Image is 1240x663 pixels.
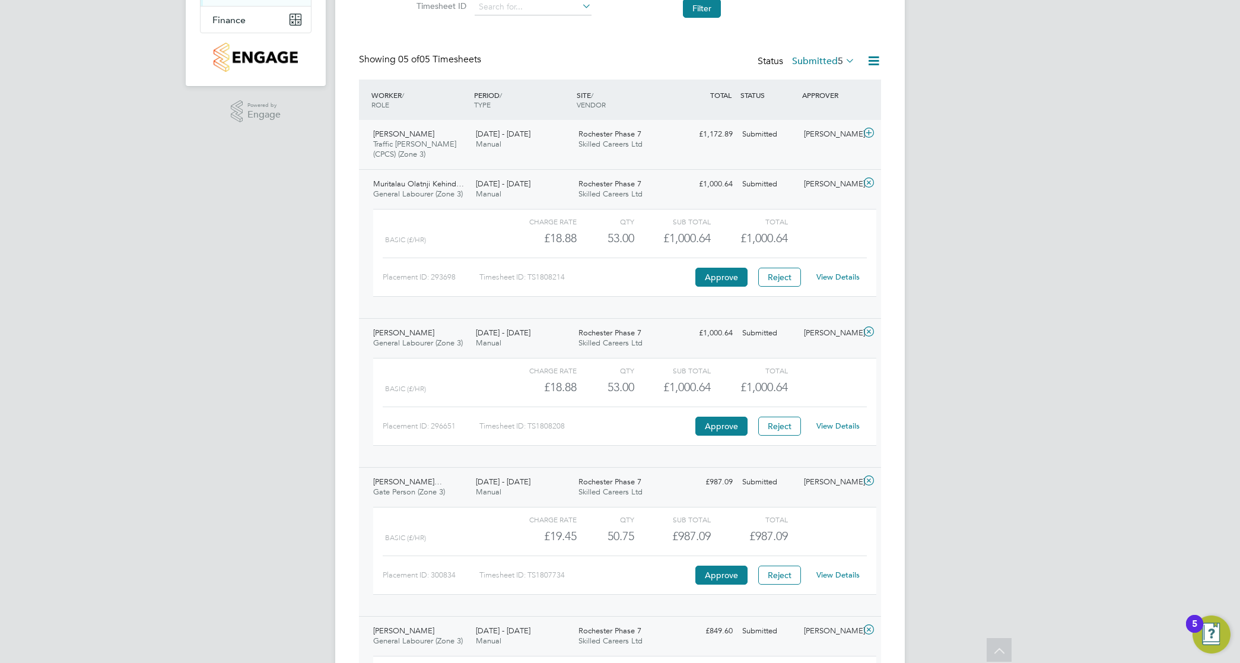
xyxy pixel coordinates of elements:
span: [PERSON_NAME]… [373,477,442,487]
span: Rochester Phase 7 [578,477,641,487]
a: View Details [816,570,860,580]
span: £1,000.64 [740,231,788,245]
div: Placement ID: 293698 [383,268,479,287]
div: Status [758,53,857,70]
span: Rochester Phase 7 [578,179,641,189]
div: Showing [359,53,484,66]
div: Charge rate [500,214,577,229]
div: [PERSON_NAME] [799,323,861,343]
span: [DATE] - [DATE] [476,626,530,636]
div: Submitted [737,472,799,492]
span: [DATE] - [DATE] [476,179,530,189]
div: £1,000.64 [676,175,737,194]
div: £987.09 [634,526,711,546]
span: Rochester Phase 7 [578,129,641,139]
span: Engage [247,110,281,120]
div: £1,000.64 [634,229,711,248]
div: Total [711,363,787,378]
div: PERIOD [471,84,574,115]
span: [DATE] - [DATE] [476,129,530,139]
span: / [402,90,404,100]
div: 53.00 [577,229,634,248]
div: STATUS [737,84,799,106]
div: £1,172.89 [676,125,737,144]
span: 05 Timesheets [398,53,481,65]
span: Rochester Phase 7 [578,626,641,636]
span: TYPE [474,100,491,109]
span: Gate Person (Zone 3) [373,487,445,497]
div: Timesheet ID: TS1808208 [479,417,692,436]
div: QTY [577,214,634,229]
span: Skilled Careers Ltd [578,636,643,646]
div: [PERSON_NAME] [799,621,861,641]
div: Submitted [737,175,799,194]
span: [DATE] - [DATE] [476,328,530,338]
span: General Labourer (Zone 3) [373,338,463,348]
div: £1,000.64 [676,323,737,343]
button: Finance [201,7,311,33]
a: Go to home page [200,43,311,72]
a: Powered byEngage [231,100,281,123]
span: [PERSON_NAME] [373,129,434,139]
div: Timesheet ID: TS1807734 [479,566,692,585]
span: £987.09 [749,529,788,543]
span: [PERSON_NAME] [373,626,434,636]
div: £1,000.64 [634,378,711,397]
img: countryside-properties-logo-retina.png [214,43,297,72]
div: Timesheet ID: TS1808214 [479,268,692,287]
div: Submitted [737,125,799,144]
span: Manual [476,139,501,149]
div: Sub Total [634,512,711,526]
span: [PERSON_NAME] [373,328,434,338]
span: Manual [476,487,501,497]
a: View Details [816,272,860,282]
span: General Labourer (Zone 3) [373,189,463,199]
button: Reject [758,268,801,287]
div: 50.75 [577,526,634,546]
div: QTY [577,512,634,526]
div: Charge rate [500,363,577,378]
div: WORKER [368,84,471,115]
span: Manual [476,338,501,348]
span: Basic (£/HR) [385,385,426,393]
span: £1,000.64 [740,380,788,394]
div: £987.09 [676,472,737,492]
button: Approve [695,566,748,585]
span: Skilled Careers Ltd [578,189,643,199]
span: Powered by [247,100,281,110]
div: £19.45 [500,526,577,546]
span: Finance [212,14,246,26]
span: General Labourer (Zone 3) [373,636,463,646]
div: QTY [577,363,634,378]
div: Charge rate [500,512,577,526]
span: [DATE] - [DATE] [476,477,530,487]
span: ROLE [371,100,389,109]
div: [PERSON_NAME] [799,175,861,194]
div: Placement ID: 300834 [383,566,479,585]
div: £18.88 [500,229,577,248]
span: Basic (£/HR) [385,534,426,542]
span: Skilled Careers Ltd [578,139,643,149]
button: Reject [758,566,801,585]
span: VENDOR [577,100,606,109]
div: £849.60 [676,621,737,641]
div: SITE [574,84,676,115]
div: APPROVER [799,84,861,106]
span: Manual [476,636,501,646]
span: Muritalau Olatnji Kehind… [373,179,464,189]
a: View Details [816,421,860,431]
button: Reject [758,417,801,436]
span: Manual [476,189,501,199]
span: Traffic [PERSON_NAME] (CPCS) (Zone 3) [373,139,456,159]
label: Timesheet ID [413,1,466,11]
span: 05 of [398,53,419,65]
button: Approve [695,417,748,436]
label: Submitted [792,55,855,67]
div: 53.00 [577,378,634,397]
div: Placement ID: 296651 [383,417,479,436]
span: TOTAL [710,90,732,100]
div: [PERSON_NAME] [799,472,861,492]
span: / [591,90,593,100]
span: 5 [838,55,843,67]
button: Open Resource Center, 5 new notifications [1193,616,1231,654]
